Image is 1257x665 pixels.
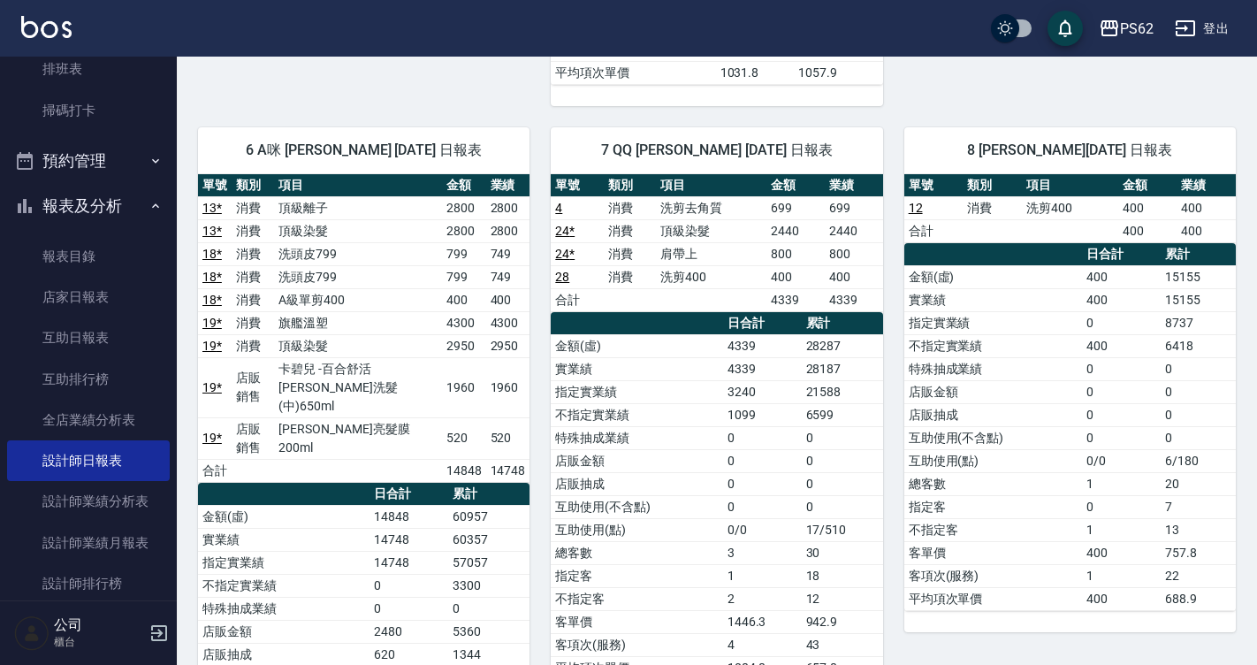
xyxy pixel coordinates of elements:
td: 4300 [486,311,530,334]
td: 0 [802,495,883,518]
td: 3240 [723,380,802,403]
th: 單號 [198,174,232,197]
td: 2800 [442,196,486,219]
td: 400 [442,288,486,311]
td: 14848 [369,505,448,528]
a: 排班表 [7,49,170,89]
td: 800 [766,242,825,265]
td: 1 [1082,564,1161,587]
td: 消費 [232,265,274,288]
div: PS62 [1120,18,1154,40]
a: 設計師業績月報表 [7,523,170,563]
td: 14748 [486,459,530,482]
th: 累計 [1161,243,1236,266]
td: 店販金額 [198,620,369,643]
td: 0 [1082,311,1161,334]
td: 757.8 [1161,541,1236,564]
th: 日合計 [723,312,802,335]
td: 14748 [369,528,448,551]
th: 單號 [904,174,964,197]
span: 6 A咪 [PERSON_NAME] [DATE] 日報表 [219,141,508,159]
td: 60957 [448,505,529,528]
a: 掃碼打卡 [7,90,170,131]
td: 1 [723,564,802,587]
td: 頂級染髮 [656,219,766,242]
td: 3300 [448,574,529,597]
button: PS62 [1092,11,1161,47]
td: 平均項次單價 [904,587,1082,610]
td: 1960 [486,357,530,417]
td: 400 [1082,288,1161,311]
table: a dense table [198,174,529,483]
td: 3 [723,541,802,564]
td: 400 [486,288,530,311]
td: 4339 [723,334,802,357]
th: 日合計 [1082,243,1161,266]
td: 43 [802,633,883,656]
td: 2950 [442,334,486,357]
th: 業績 [825,174,883,197]
td: 消費 [232,311,274,334]
a: 店家日報表 [7,277,170,317]
td: 指定實業績 [904,311,1082,334]
td: 0 [723,495,802,518]
a: 設計師業績分析表 [7,481,170,522]
a: 12 [909,201,923,215]
td: 4 [723,633,802,656]
td: 13 [1161,518,1236,541]
td: 2480 [369,620,448,643]
td: 400 [1082,334,1161,357]
td: 不指定實業績 [198,574,369,597]
td: 2440 [825,219,883,242]
td: 店販金額 [551,449,722,472]
td: 消費 [604,196,656,219]
th: 金額 [766,174,825,197]
th: 類別 [232,174,274,197]
td: 400 [1177,196,1236,219]
button: 報表及分析 [7,183,170,229]
td: 0 [369,597,448,620]
td: 15155 [1161,265,1236,288]
td: 1446.3 [723,610,802,633]
td: 洗頭皮799 [274,242,442,265]
th: 項目 [656,174,766,197]
td: 4339 [766,288,825,311]
td: A級單剪400 [274,288,442,311]
td: 4300 [442,311,486,334]
td: 6/180 [1161,449,1236,472]
td: 店販抽成 [904,403,1082,426]
td: 12 [802,587,883,610]
td: 400 [825,265,883,288]
td: 卡碧兒 -百合舒活[PERSON_NAME]洗髮(中)650ml [274,357,442,417]
td: 2800 [486,196,530,219]
td: 1031.8 [716,61,794,84]
img: Person [14,615,50,651]
td: 消費 [232,334,274,357]
td: 0 [1161,380,1236,403]
td: 客單價 [551,610,722,633]
td: 1 [1082,518,1161,541]
td: 0 [802,426,883,449]
td: 店販銷售 [232,357,274,417]
a: 28 [555,270,569,284]
td: 57057 [448,551,529,574]
th: 類別 [604,174,656,197]
td: 肩帶上 [656,242,766,265]
table: a dense table [904,174,1236,243]
td: 0 [723,426,802,449]
td: 0 [369,574,448,597]
td: 互助使用(點) [551,518,722,541]
a: 互助排行榜 [7,359,170,400]
th: 金額 [442,174,486,197]
td: 頂級染髮 [274,334,442,357]
td: 0 [1161,426,1236,449]
td: 17/510 [802,518,883,541]
td: 4339 [825,288,883,311]
td: 2950 [486,334,530,357]
td: 金額(虛) [198,505,369,528]
td: 0/0 [723,518,802,541]
td: 2800 [442,219,486,242]
td: 實業績 [904,288,1082,311]
button: 預約管理 [7,138,170,184]
td: 合計 [551,288,603,311]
